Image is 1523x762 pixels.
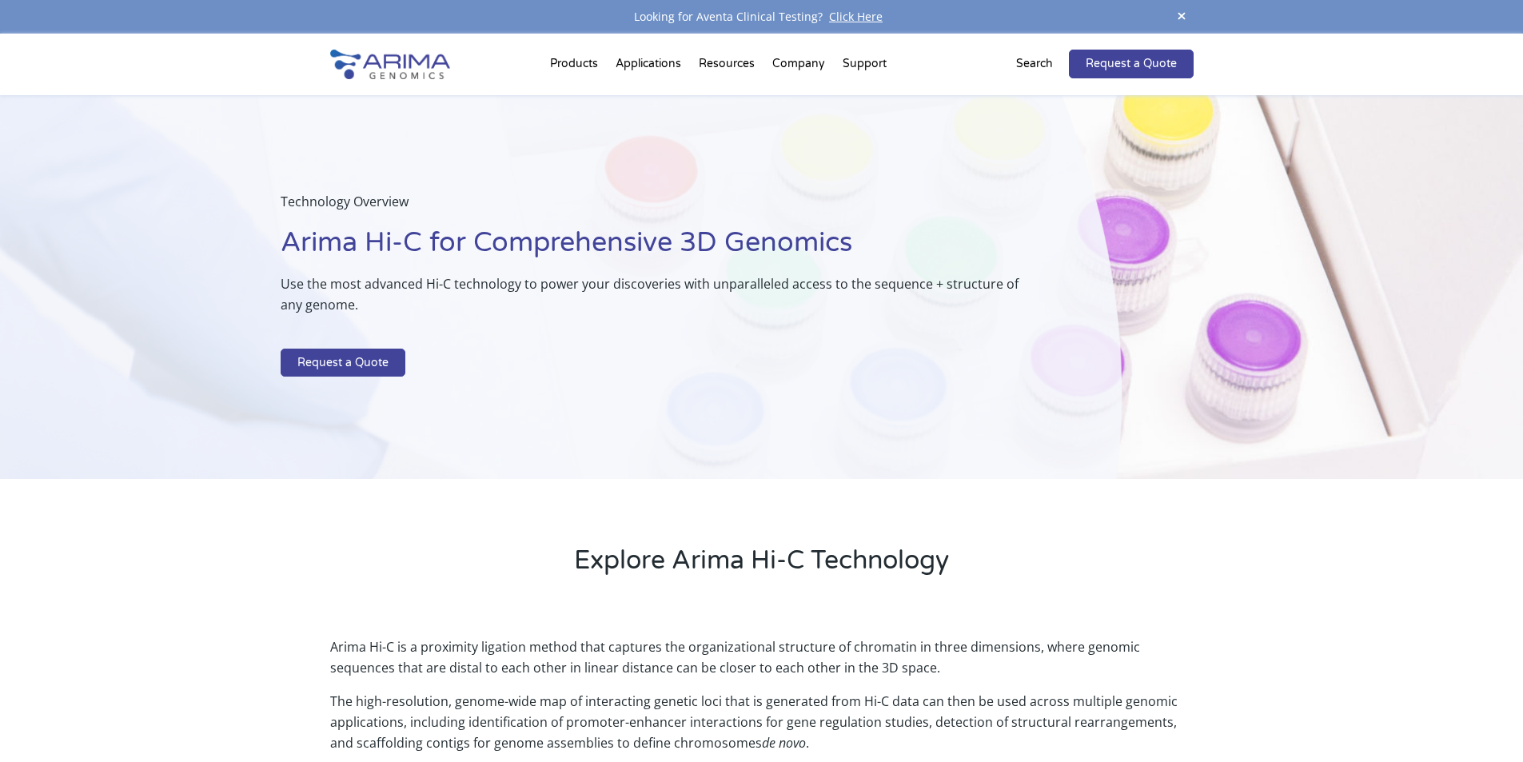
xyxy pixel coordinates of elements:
[281,225,1042,273] h1: Arima Hi-C for Comprehensive 3D Genomics
[1069,50,1194,78] a: Request a Quote
[330,636,1194,691] p: Arima Hi-C is a proximity ligation method that captures the organizational structure of chromatin...
[330,543,1194,591] h2: Explore Arima Hi-C Technology
[281,191,1042,225] p: Technology Overview
[762,734,806,752] i: de novo
[330,6,1194,27] div: Looking for Aventa Clinical Testing?
[281,273,1042,328] p: Use the most advanced Hi-C technology to power your discoveries with unparalleled access to the s...
[281,349,405,377] a: Request a Quote
[823,9,889,24] a: Click Here
[330,50,450,79] img: Arima-Genomics-logo
[1016,54,1053,74] p: Search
